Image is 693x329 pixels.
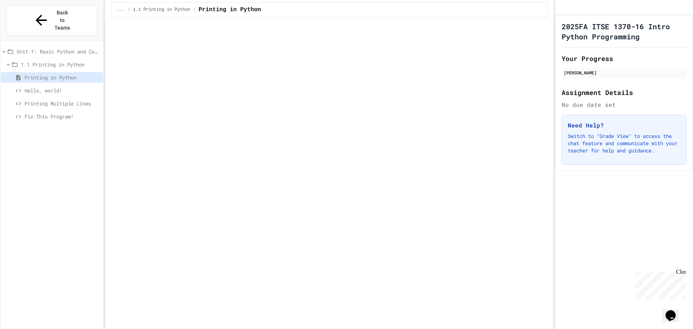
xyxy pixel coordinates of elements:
span: Hello, world! [25,87,100,94]
h2: Your Progress [562,53,687,64]
span: Back to Teams [54,9,71,32]
h3: Need Help? [568,121,680,130]
iframe: chat widget [663,300,686,322]
span: / [127,7,130,13]
span: Printing in Python [199,5,261,14]
div: [PERSON_NAME] [564,69,684,76]
span: 1.1 Printing in Python [21,61,100,68]
span: Printing Multiple Lines [25,100,100,107]
div: No due date set [562,100,687,109]
button: Back to Teams [6,5,97,36]
span: Unit 1: Basic Python and Console Interaction [17,48,100,55]
span: Fix This Program! [25,113,100,120]
span: ... [117,7,125,13]
span: 1.1 Printing in Python [133,7,190,13]
iframe: chat widget [633,269,686,299]
p: Switch to "Grade View" to access the chat feature and communicate with your teacher for help and ... [568,133,680,154]
h2: Assignment Details [562,87,687,98]
div: Chat with us now!Close [3,3,50,46]
h1: 2025FA ITSE 1370-16 Intro Python Programming [562,21,687,42]
span: / [193,7,196,13]
span: Printing in Python [25,74,100,81]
